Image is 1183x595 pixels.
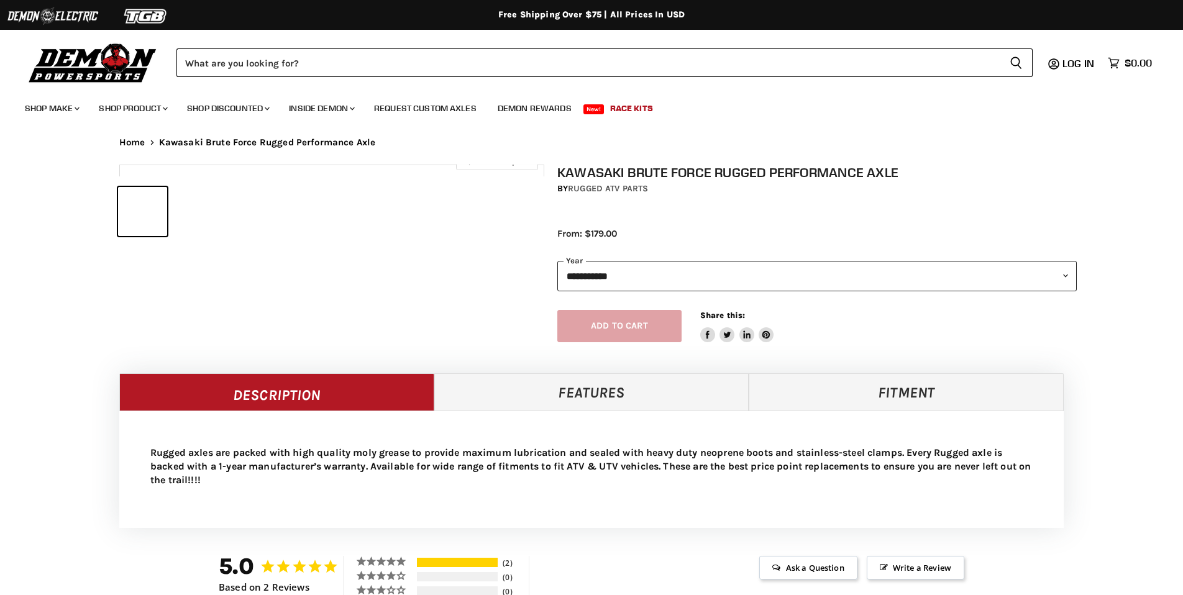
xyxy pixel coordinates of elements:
[150,446,1033,487] p: Rugged axles are packed with high quality moly grease to provide maximum lubrication and sealed w...
[557,228,617,239] span: From: $179.00
[219,553,254,579] strong: 5.0
[1057,58,1102,69] a: Log in
[1062,57,1094,70] span: Log in
[94,9,1089,20] div: Free Shipping Over $75 | All Prices In USD
[25,40,161,84] img: Demon Powersports
[500,558,526,568] div: 2
[159,137,376,148] span: Kawasaki Brute Force Rugged Performance Axle
[176,48,1000,77] input: Search
[488,96,581,121] a: Demon Rewards
[700,310,774,343] aside: Share this:
[219,582,309,593] span: Based on 2 Reviews
[417,558,498,567] div: 100%
[568,183,648,194] a: Rugged ATV Parts
[16,91,1149,121] ul: Main menu
[557,165,1077,180] h1: Kawasaki Brute Force Rugged Performance Axle
[749,373,1064,411] a: Fitment
[94,137,1089,148] nav: Breadcrumbs
[89,96,175,121] a: Shop Product
[583,104,605,114] span: New!
[119,137,145,148] a: Home
[365,96,486,121] a: Request Custom Axles
[434,373,749,411] a: Features
[417,558,498,567] div: 5-Star Ratings
[700,311,745,320] span: Share this:
[867,556,964,579] span: Write a Review
[176,48,1033,77] form: Product
[16,96,87,121] a: Shop Make
[6,4,99,28] img: Demon Electric Logo 2
[1102,54,1158,72] a: $0.00
[1000,48,1033,77] button: Search
[171,187,220,236] button: IMAGE thumbnail
[280,96,362,121] a: Inside Demon
[118,187,167,236] button: IMAGE thumbnail
[1125,57,1152,69] span: $0.00
[178,96,277,121] a: Shop Discounted
[119,373,434,411] a: Description
[557,182,1077,196] div: by
[356,556,415,566] div: 5 ★
[462,157,531,166] span: Click to expand
[759,556,857,579] span: Ask a Question
[601,96,662,121] a: Race Kits
[99,4,193,28] img: TGB Logo 2
[557,261,1077,291] select: year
